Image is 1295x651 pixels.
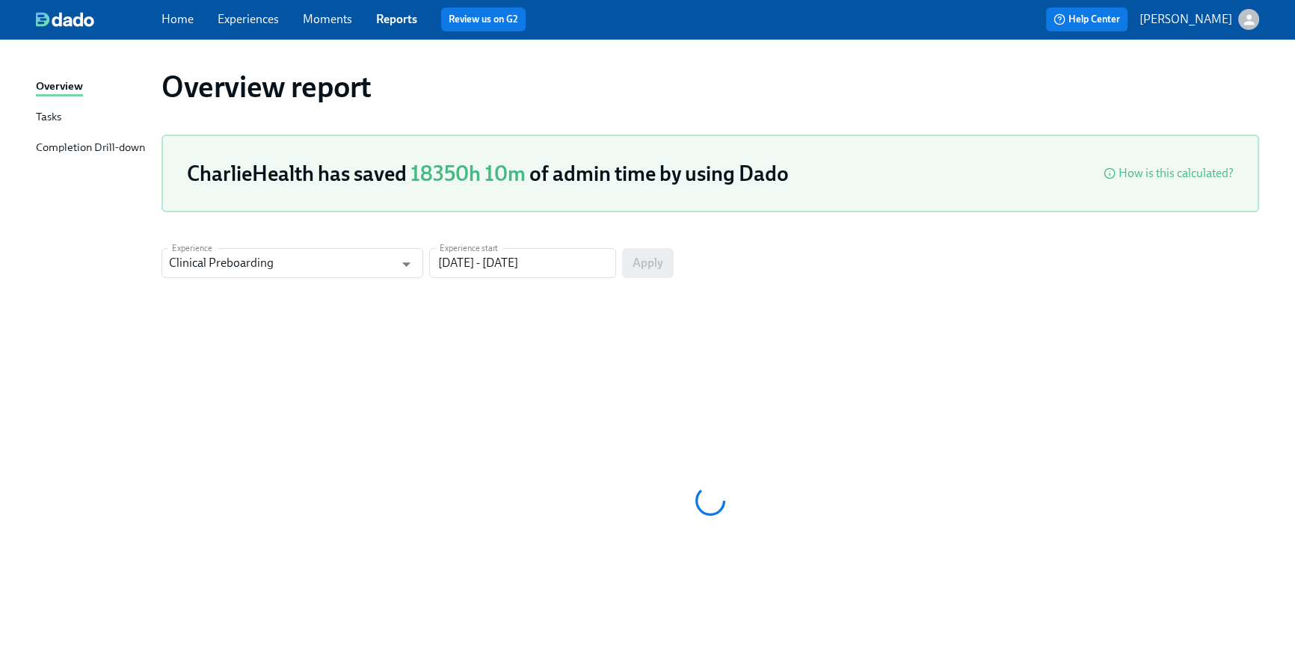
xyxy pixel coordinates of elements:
img: dado [36,12,94,27]
button: [PERSON_NAME] [1139,9,1259,30]
p: [PERSON_NAME] [1139,11,1232,28]
div: How is this calculated? [1119,165,1234,182]
a: Reports [376,12,417,26]
button: Help Center [1046,7,1128,31]
a: Review us on G2 [449,12,518,27]
button: Review us on G2 [441,7,526,31]
a: Moments [303,12,352,26]
h3: CharlieHealth has saved of admin time by using Dado [187,160,789,187]
button: Open [395,253,418,276]
a: Experiences [218,12,279,26]
a: Completion Drill-down [36,139,150,158]
div: Tasks [36,108,61,127]
h1: Overview report [162,69,372,105]
div: Overview [36,78,83,96]
span: 18350h 10m [410,161,526,186]
a: dado [36,12,162,27]
a: Home [162,12,194,26]
div: Completion Drill-down [36,139,145,158]
a: Tasks [36,108,150,127]
a: Overview [36,78,150,96]
span: Help Center [1053,12,1120,27]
